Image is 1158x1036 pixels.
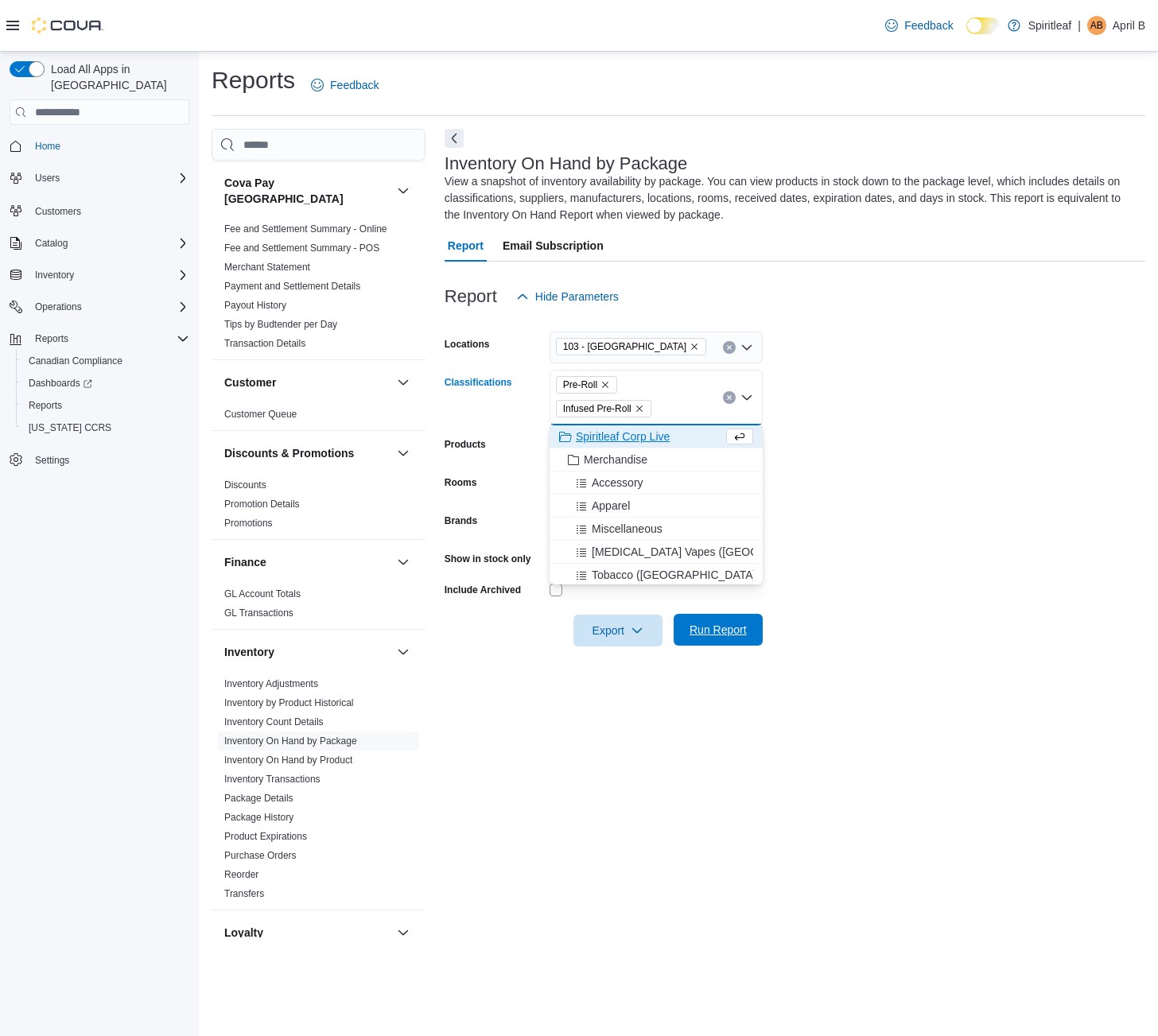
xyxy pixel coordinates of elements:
[3,232,196,254] button: Catalog
[224,644,391,660] button: Inventory
[212,584,426,629] div: Finance
[445,438,486,451] label: Products
[445,514,477,527] label: Brands
[29,137,67,156] a: Home
[224,280,360,293] span: Payment and Settlement Details
[29,450,189,470] span: Settings
[224,755,352,766] a: Inventory On Hand by Product
[29,451,76,470] a: Settings
[224,830,307,843] span: Product Expirations
[224,374,276,390] h3: Customer
[29,200,189,220] span: Customers
[224,337,305,350] span: Transaction Details
[224,175,391,207] button: Cova Pay [GEOGRAPHIC_DATA]
[723,391,736,404] button: Clear input
[592,544,842,560] span: [MEDICAL_DATA] Vapes ([GEOGRAPHIC_DATA])
[29,136,189,156] span: Home
[305,69,385,101] a: Feedback
[592,475,643,491] span: Accessory
[224,831,307,842] a: Product Expirations
[224,499,300,510] a: Promotion Details
[29,329,75,348] button: Reports
[584,452,647,468] span: Merchandise
[224,697,354,708] a: Inventory by Product Historical
[224,607,293,619] span: GL Transactions
[224,716,324,728] a: Inventory Count Details
[224,281,360,292] a: Payment and Settlement Details
[723,341,736,354] button: Clear input
[394,923,413,942] button: Loyalty
[29,399,62,412] span: Reports
[879,10,959,41] a: Feedback
[550,564,763,587] button: Tobacco ([GEOGRAPHIC_DATA])
[29,377,92,390] span: Dashboards
[550,471,763,495] button: Accessory
[224,868,258,881] span: Reorder
[550,518,763,541] button: Miscellaneous
[29,421,111,434] span: [US_STATE] CCRS
[690,342,699,351] button: Remove 103 - Maple Ridge from selection in this group
[3,264,196,286] button: Inventory
[556,376,617,394] span: Pre-Roll
[740,341,753,354] button: Open list of options
[445,476,477,489] label: Rooms
[29,266,80,285] button: Inventory
[32,17,103,33] img: Cova
[3,199,196,222] button: Customers
[22,396,189,415] span: Reports
[224,644,274,660] h3: Inventory
[212,405,426,430] div: Customer
[224,554,266,570] h3: Finance
[224,554,391,570] button: Finance
[583,615,653,646] span: Export
[224,773,321,786] span: Inventory Transactions
[674,614,763,646] button: Run Report
[16,350,196,372] button: Canadian Compliance
[29,297,88,316] button: Operations
[445,553,531,565] label: Show in stock only
[224,261,310,274] span: Merchant Statement
[394,181,413,200] button: Cova Pay [GEOGRAPHIC_DATA]
[22,351,129,371] a: Canadian Compliance
[35,237,68,250] span: Catalog
[224,299,286,312] span: Payout History
[1028,16,1071,35] p: Spiritleaf
[224,479,266,491] span: Discounts
[224,408,297,421] span: Customer Queue
[224,811,293,824] span: Package History
[35,454,69,467] span: Settings
[16,417,196,439] button: [US_STATE] CCRS
[212,674,426,910] div: Inventory
[3,134,196,157] button: Home
[550,425,763,448] button: Spiritleaf Corp Live
[592,567,760,583] span: Tobacco ([GEOGRAPHIC_DATA])
[224,716,324,728] span: Inventory Count Details
[22,374,189,393] span: Dashboards
[224,223,387,235] span: Fee and Settlement Summary - Online
[224,735,357,747] span: Inventory On Hand by Package
[445,129,464,148] button: Next
[224,588,301,600] span: GL Account Totals
[224,498,300,510] span: Promotion Details
[224,319,337,330] a: Tips by Budtender per Day
[510,281,625,312] button: Hide Parameters
[22,418,118,437] a: [US_STATE] CCRS
[966,17,1000,34] input: Dark Mode
[394,373,413,392] button: Customer
[29,234,189,253] span: Catalog
[45,61,189,93] span: Load All Apps in [GEOGRAPHIC_DATA]
[22,351,189,371] span: Canadian Compliance
[224,774,321,785] a: Inventory Transactions
[224,869,258,880] a: Reorder
[224,300,286,311] a: Payout History
[563,339,686,355] span: 103 - [GEOGRAPHIC_DATA]
[29,329,189,348] span: Reports
[635,404,644,413] button: Remove Infused Pre-Roll from selection in this group
[224,888,264,899] a: Transfers
[563,377,597,393] span: Pre-Roll
[224,792,293,805] span: Package Details
[550,495,763,518] button: Apparel
[224,812,293,823] a: Package History
[224,677,318,690] span: Inventory Adjustments
[573,615,663,646] button: Export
